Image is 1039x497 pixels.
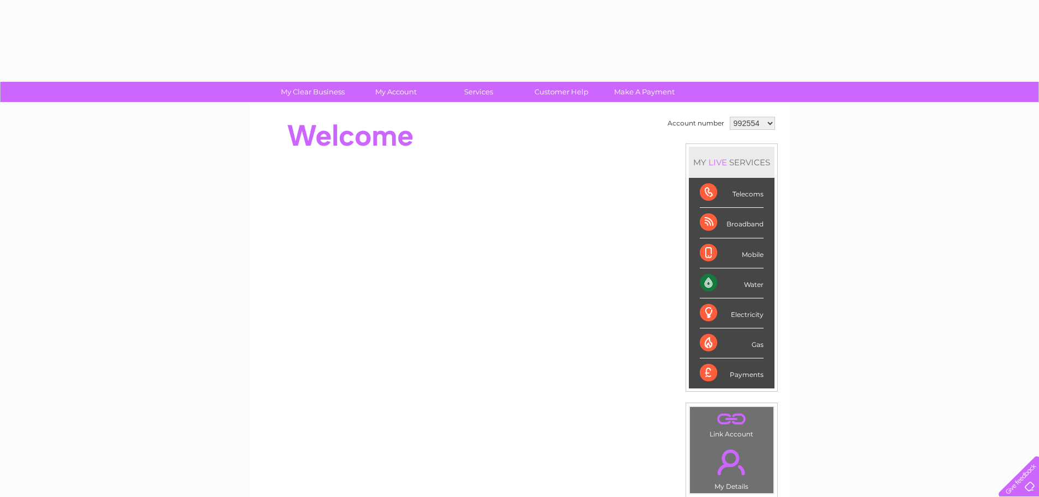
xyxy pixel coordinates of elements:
[706,157,729,167] div: LIVE
[700,328,764,358] div: Gas
[700,238,764,268] div: Mobile
[700,208,764,238] div: Broadband
[268,82,358,102] a: My Clear Business
[700,268,764,298] div: Water
[351,82,441,102] a: My Account
[693,410,771,429] a: .
[689,147,774,178] div: MY SERVICES
[693,443,771,481] a: .
[700,298,764,328] div: Electricity
[689,440,774,494] td: My Details
[700,358,764,388] div: Payments
[689,406,774,441] td: Link Account
[599,82,689,102] a: Make A Payment
[700,178,764,208] div: Telecoms
[517,82,606,102] a: Customer Help
[434,82,524,102] a: Services
[665,114,727,133] td: Account number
